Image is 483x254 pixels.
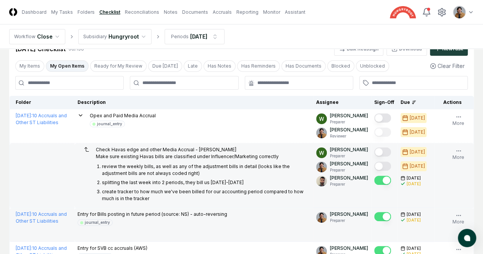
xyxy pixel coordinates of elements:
[69,45,84,52] div: 58 / 138
[407,212,421,217] span: [DATE]
[16,113,67,125] a: [DATE]:10 Accruals and Other ST Liabilities
[316,176,327,186] img: d09822cc-9b6d-4858-8d66-9570c114c672_214030b4-299a-48fd-ad93-fc7c7aef54c6.png
[407,217,421,223] div: [DATE]
[90,60,147,72] button: Ready for My Review
[374,212,391,221] button: Mark complete
[451,146,466,162] button: More
[165,29,225,44] button: Periods[DATE]
[9,29,225,44] nav: breadcrumb
[78,245,147,252] p: Entry for SVB cc accruals (AWS)
[99,9,120,16] a: Checklist
[10,96,74,109] th: Folder
[85,220,110,225] div: journal_entry
[390,6,416,18] img: Hungryroot logo
[90,112,156,119] p: Opex and Paid Media Accrual
[330,181,368,187] p: Preparer
[442,45,463,52] div: New Task
[15,44,66,53] div: [DATE] Checklist
[263,9,280,16] a: Monitor
[330,133,368,139] p: Reviewer
[334,42,383,56] button: Bulk Reassign
[97,121,122,127] div: journal_entry
[374,147,391,157] button: Mark complete
[330,211,368,218] p: [PERSON_NAME]
[316,162,327,172] img: ACg8ocIj8Ed1971QfF93IUVvJX6lPm3y0CRToLvfAg4p8TYQk6NAZIo=s96-c
[451,112,466,128] button: More
[330,126,368,133] p: [PERSON_NAME]
[330,167,368,173] p: Preparer
[171,33,189,40] div: Periods
[184,60,202,72] button: Late
[16,245,32,251] span: [DATE] :
[453,6,465,18] img: ACg8ocIj8Ed1971QfF93IUVvJX6lPm3y0CRToLvfAg4p8TYQk6NAZIo=s96-c
[374,113,391,123] button: Mark complete
[16,113,32,118] span: [DATE] :
[330,112,368,119] p: [PERSON_NAME]
[430,42,468,56] button: NewTask
[281,60,326,72] button: Has Documents
[313,96,371,109] th: Assignee
[78,211,227,218] p: Entry for Bills posting in future period (source: NS) - auto-reversing
[407,246,421,251] span: [DATE]
[285,9,305,16] a: Assistant
[330,218,368,223] p: Preparer
[204,60,236,72] button: Has Notes
[22,9,47,16] a: Dashboard
[96,146,310,160] p: Check Havas edge and other Media Accrual - [PERSON_NAME] Make sure existing Havas bills are class...
[386,42,427,56] button: Download
[437,99,468,106] div: Actions
[190,32,207,40] div: [DATE]
[330,245,368,252] p: [PERSON_NAME]
[330,175,368,181] p: [PERSON_NAME]
[16,211,67,224] a: [DATE]:10 Accruals and Other ST Liabilities
[316,128,327,138] img: ACg8ocIj8Ed1971QfF93IUVvJX6lPm3y0CRToLvfAg4p8TYQk6NAZIo=s96-c
[51,9,73,16] a: My Tasks
[236,9,258,16] a: Reporting
[410,149,425,155] div: [DATE]
[410,115,425,121] div: [DATE]
[102,180,244,185] p: splitting the last week into 2 periods, they bill us [DATE]-[DATE]
[407,181,421,187] div: [DATE]
[330,146,368,153] p: [PERSON_NAME]
[374,128,391,137] button: Mark complete
[148,60,182,72] button: Due Today
[316,113,327,124] img: ACg8ocIK_peNeqvot3Ahh9567LsVhi0q3GD2O_uFDzmfmpbAfkCWeQ=s96-c
[14,33,36,40] div: Workflow
[78,9,95,16] a: Folders
[451,211,466,227] button: More
[125,9,159,16] a: Reconciliations
[410,163,425,170] div: [DATE]
[316,147,327,158] img: ACg8ocIK_peNeqvot3Ahh9567LsVhi0q3GD2O_uFDzmfmpbAfkCWeQ=s96-c
[102,189,304,201] p: create tracker to how much we've been billed for our accounting period compared to how much is in...
[46,60,89,72] button: My Open Items
[410,129,425,136] div: [DATE]
[213,9,232,16] a: Accruals
[330,119,368,125] p: Preparer
[83,33,107,40] div: Subsidiary
[164,9,178,16] a: Notes
[237,60,280,72] button: Has Reminders
[9,8,17,16] img: Logo
[401,99,431,106] div: Due
[407,175,421,181] span: [DATE]
[182,9,208,16] a: Documents
[16,211,32,217] span: [DATE] :
[330,160,368,167] p: [PERSON_NAME]
[371,96,397,109] th: Sign-Off
[356,60,389,72] button: Unblocked
[330,153,368,159] p: Preparer
[374,162,391,171] button: Mark complete
[316,212,327,223] img: ACg8ocIj8Ed1971QfF93IUVvJX6lPm3y0CRToLvfAg4p8TYQk6NAZIo=s96-c
[74,96,313,109] th: Description
[458,229,476,247] button: atlas-launcher
[374,176,391,185] button: Mark complete
[102,163,290,176] p: review the weekly bills, as well as any of the adjustment bills in detail (looks like the adjustm...
[427,59,468,73] button: Clear Filter
[327,60,354,72] button: Blocked
[15,60,44,72] button: My Items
